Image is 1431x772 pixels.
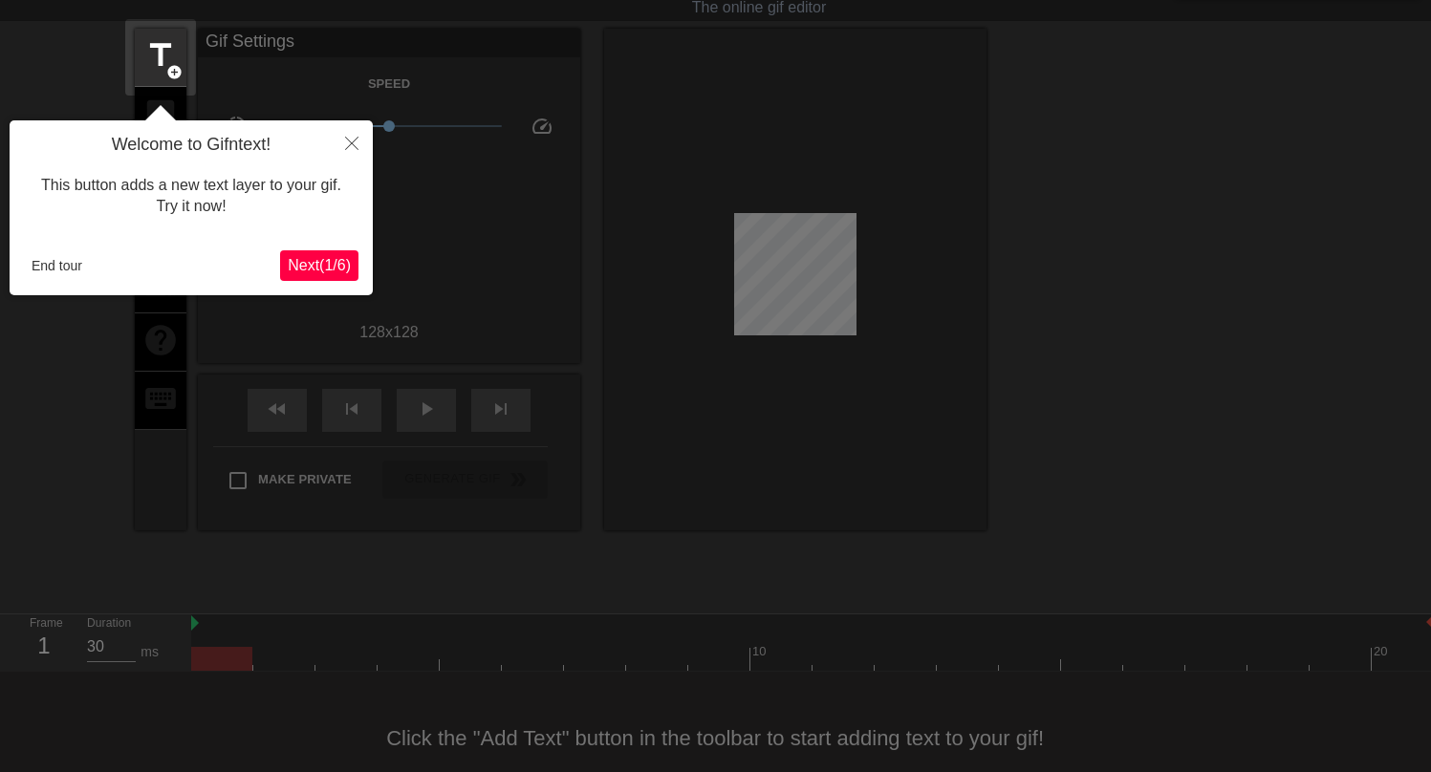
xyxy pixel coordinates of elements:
[288,257,351,273] span: Next ( 1 / 6 )
[24,156,358,237] div: This button adds a new text layer to your gif. Try it now!
[24,251,90,280] button: End tour
[280,250,358,281] button: Next
[24,135,358,156] h4: Welcome to Gifntext!
[331,120,373,164] button: Close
